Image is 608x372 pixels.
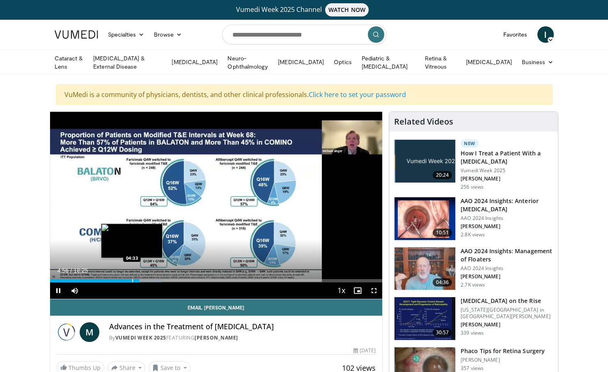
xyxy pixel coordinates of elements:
[461,223,553,230] p: [PERSON_NAME]
[517,54,559,70] a: Business
[394,139,553,190] a: 20:24 New How I Treat a Patient With a [MEDICAL_DATA] Vumedi Week 2025 [PERSON_NAME] 256 views
[461,297,553,305] h3: [MEDICAL_DATA] on the Rise
[461,184,484,190] p: 256 views
[461,330,484,336] p: 339 views
[461,54,517,70] a: [MEDICAL_DATA]
[461,357,545,363] p: [PERSON_NAME]
[394,197,553,240] a: 10:51 AAO 2024 Insights: Anterior [MEDICAL_DATA] AAO 2024 Insights [PERSON_NAME] 2.8K views
[395,297,455,340] img: 4ce8c11a-29c2-4c44-a801-4e6d49003971.150x105_q85_crop-smart_upscale.jpg
[461,176,553,182] p: [PERSON_NAME]
[433,171,452,179] span: 20:24
[309,90,406,99] a: Click here to set your password
[366,282,382,299] button: Fullscreen
[223,54,273,71] a: Neuro-Ophthalmology
[461,247,553,263] h3: AAO 2024 Insights: Management of Floaters
[498,26,532,43] a: Favorites
[461,307,553,320] p: [US_STATE][GEOGRAPHIC_DATA] in [GEOGRAPHIC_DATA][PERSON_NAME]
[420,54,461,71] a: Retina & Vitreous
[149,26,187,43] a: Browse
[395,247,455,290] img: 8e655e61-78ac-4b3e-a4e7-f43113671c25.150x105_q85_crop-smart_upscale.jpg
[56,3,553,16] a: Vumedi Week 2025 ChannelWATCH NOW
[195,334,238,341] a: [PERSON_NAME]
[461,149,553,166] h3: How I Treat a Patient With a [MEDICAL_DATA]
[109,322,376,331] h4: Advances in the Treatment of [MEDICAL_DATA]
[88,54,167,71] a: [MEDICAL_DATA] & External Disease
[167,54,223,70] a: [MEDICAL_DATA]
[461,139,479,148] p: New
[333,282,349,299] button: Playback Rate
[50,299,383,316] a: Email [PERSON_NAME]
[395,140,455,183] img: 02d29458-18ce-4e7f-be78-7423ab9bdffd.jpg.150x105_q85_crop-smart_upscale.jpg
[349,282,366,299] button: Enable picture-in-picture mode
[461,321,553,328] p: [PERSON_NAME]
[57,322,76,342] img: Vumedi Week 2025
[273,54,329,70] a: [MEDICAL_DATA]
[461,167,553,174] p: Vumedi Week 2025
[115,334,166,341] a: Vumedi Week 2025
[433,328,452,337] span: 30:57
[50,112,383,299] video-js: Video Player
[50,279,383,282] div: Progress Bar
[67,282,83,299] button: Mute
[394,297,553,340] a: 30:57 [MEDICAL_DATA] on the Rise [US_STATE][GEOGRAPHIC_DATA] in [GEOGRAPHIC_DATA][PERSON_NAME] [P...
[461,215,553,222] p: AAO 2024 Insights
[222,25,386,44] input: Search topics, interventions
[461,231,485,238] p: 2.8K views
[353,347,376,354] div: [DATE]
[394,117,453,127] h4: Related Videos
[71,267,72,274] span: /
[101,224,163,258] img: image.jpeg
[461,273,553,280] p: [PERSON_NAME]
[55,30,98,39] img: VuMedi Logo
[109,334,376,342] div: By FEATURING
[433,278,452,287] span: 04:36
[537,26,554,43] a: I
[461,365,484,372] p: 357 views
[80,322,99,342] a: M
[461,197,553,213] h3: AAO 2024 Insights: Anterior [MEDICAL_DATA]
[461,265,553,272] p: AAO 2024 Insights
[395,197,455,240] img: fd942f01-32bb-45af-b226-b96b538a46e6.150x105_q85_crop-smart_upscale.jpg
[50,282,67,299] button: Pause
[73,267,88,274] span: 18:25
[325,3,369,16] span: WATCH NOW
[461,282,485,288] p: 2.7K views
[394,247,553,291] a: 04:36 AAO 2024 Insights: Management of Floaters AAO 2024 Insights [PERSON_NAME] 2.7K views
[357,54,420,71] a: Pediatric & [MEDICAL_DATA]
[56,84,553,105] div: VuMedi is a community of physicians, dentists, and other clinical professionals.
[329,54,356,70] a: Optics
[50,54,89,71] a: Cataract & Lens
[461,347,545,355] h3: Phaco Tips for Retina Surgery
[103,26,149,43] a: Specialties
[433,229,452,237] span: 10:51
[57,267,69,274] span: 4:56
